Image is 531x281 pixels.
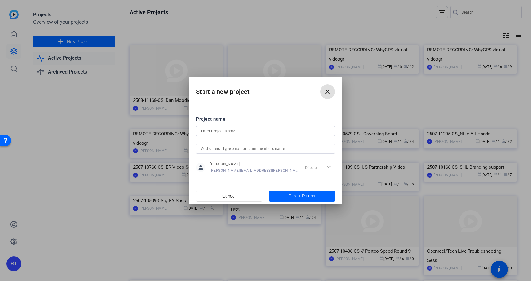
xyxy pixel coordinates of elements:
[196,163,205,172] mat-icon: person
[189,77,342,102] h2: Start a new project
[201,145,330,152] input: Add others: Type email or team members name
[210,162,298,167] span: [PERSON_NAME]
[196,116,335,122] div: Project name
[222,190,235,202] span: Cancel
[210,168,298,173] span: [PERSON_NAME][EMAIL_ADDRESS][PERSON_NAME][DOMAIN_NAME]
[324,88,331,95] mat-icon: close
[196,191,262,202] button: Cancel
[201,127,330,135] input: Enter Project Name
[269,191,335,202] button: Create Project
[289,193,316,199] span: Create Project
